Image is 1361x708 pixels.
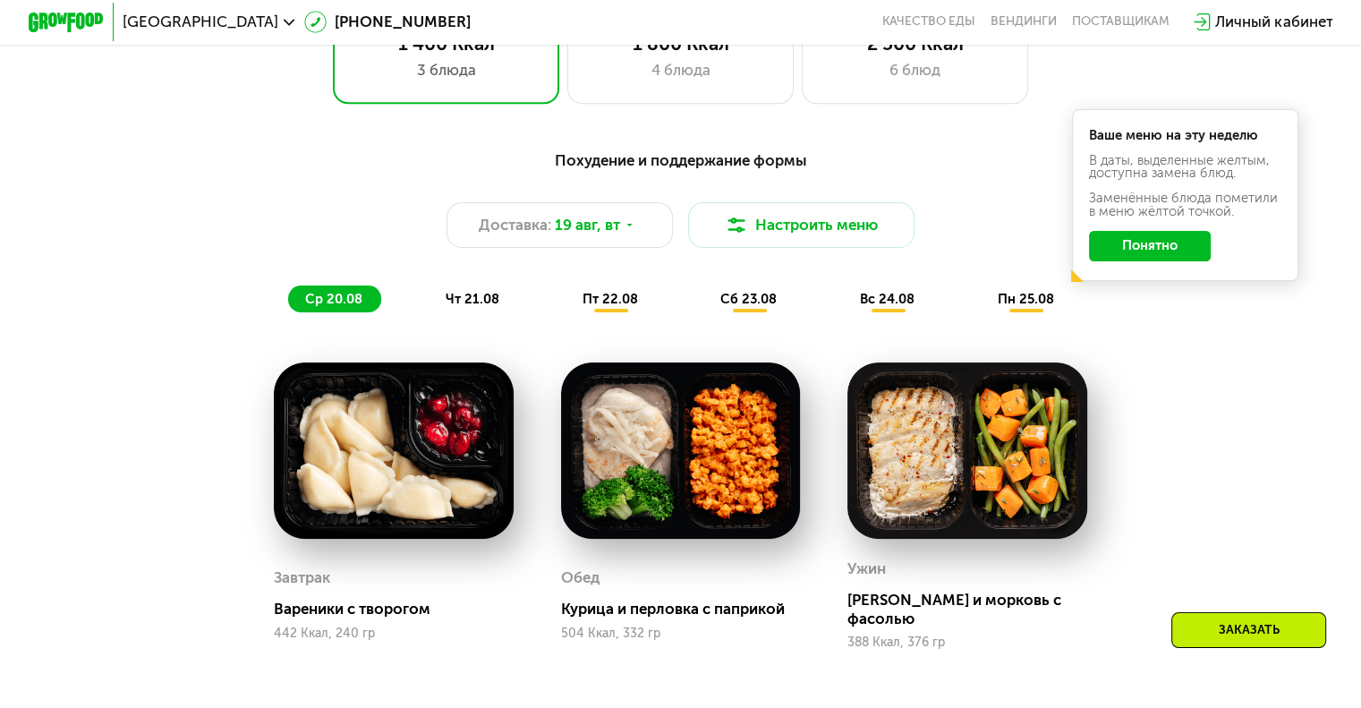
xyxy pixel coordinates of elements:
[688,202,915,248] button: Настроить меню
[991,14,1057,30] a: Вендинги
[274,600,528,618] div: Вареники с творогом
[446,291,499,307] span: чт 21.08
[860,291,914,307] span: вс 24.08
[998,291,1054,307] span: пн 25.08
[479,214,551,236] span: Доставка:
[561,627,801,641] div: 504 Ккал, 332 гр
[305,291,362,307] span: ср 20.08
[274,564,330,593] div: Завтрак
[561,564,600,593] div: Обед
[1215,11,1332,33] div: Личный кабинет
[821,59,1008,81] div: 6 блюд
[1072,14,1170,30] div: поставщикам
[882,14,975,30] a: Качество еды
[720,291,777,307] span: сб 23.08
[274,627,514,641] div: 442 Ккал, 240 гр
[847,591,1102,628] div: [PERSON_NAME] и морковь с фасолью
[587,59,774,81] div: 4 блюда
[121,149,1240,172] div: Похудение и поддержание формы
[123,14,278,30] span: [GEOGRAPHIC_DATA]
[1089,154,1282,181] div: В даты, выделенные желтым, доступна замена блюд.
[555,214,620,236] span: 19 авг, вт
[304,11,471,33] a: [PHONE_NUMBER]
[353,59,540,81] div: 3 блюда
[847,555,886,584] div: Ужин
[583,291,638,307] span: пт 22.08
[1089,129,1282,142] div: Ваше меню на эту неделю
[561,600,815,618] div: Курица и перловка с паприкой
[847,635,1087,650] div: 388 Ккал, 376 гр
[1171,612,1326,648] div: Заказать
[1089,231,1211,261] button: Понятно
[1089,192,1282,218] div: Заменённые блюда пометили в меню жёлтой точкой.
